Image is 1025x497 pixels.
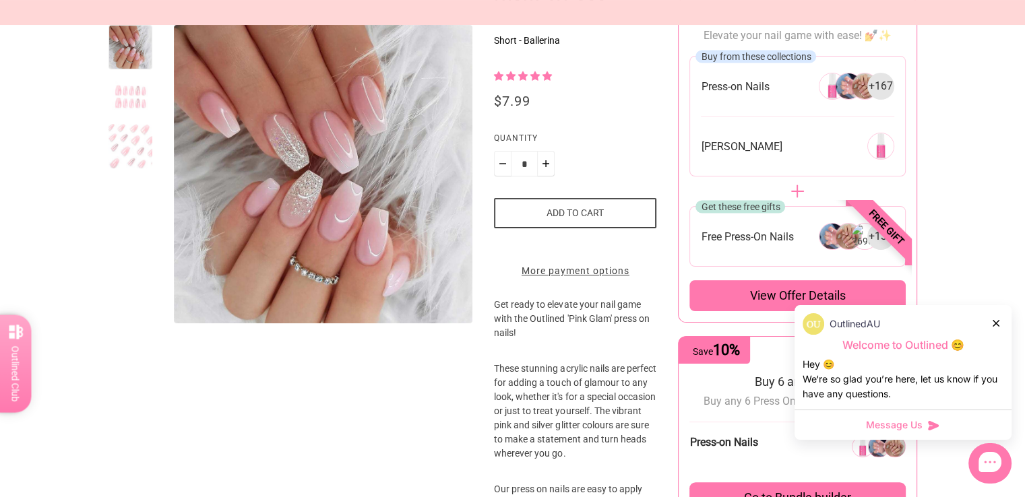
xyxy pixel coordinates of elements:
[869,79,893,94] span: + 167
[755,374,840,389] span: Buy 6 and Save!
[851,73,878,100] img: 266304946256-2
[826,167,947,288] span: Free gift
[494,93,530,109] span: $7.99
[803,313,824,335] img: data:image/png;base64,iVBORw0KGgoAAAANSUhEUgAAACQAAAAkCAYAAADhAJiYAAACKklEQVR4AexUO28UMRD+zufbLMv...
[692,346,739,357] span: Save
[712,341,739,358] span: 10%
[494,71,552,81] span: 5.00 stars
[701,139,782,154] span: [PERSON_NAME]
[174,25,472,323] modal-trigger: Enlarge product image
[830,317,880,331] p: OutlinedAU
[494,362,656,482] p: These stunning acrylic nails are perfect for adding a touch of glamour to any look, whether it's ...
[494,264,656,278] a: More payment options
[494,131,656,151] label: Quantity
[494,298,656,362] p: Get ready to elevate your nail game with the Outlined 'Pink Glam' press on nails!
[494,198,656,228] button: Add to cart
[866,418,923,432] span: Message Us
[701,79,769,94] span: Press-on Nails
[704,395,892,407] span: Buy any 6 Press On Nails and save 10%
[803,357,1003,401] div: Hey 😊 We‘re so glad you’re here, let us know if you have any questions.
[803,338,1003,352] p: Welcome to Outlined 😊
[704,29,892,42] span: Elevate your nail game with ease! 💅✨
[537,151,555,176] button: Plus
[701,201,780,212] span: Get these free gifts
[867,133,894,160] img: 269291651152-0
[701,51,811,62] span: Buy from these collections
[701,230,793,244] span: Free Press-On Nails
[819,73,846,100] img: 266304946256-0
[689,436,757,449] span: Press-on Nails
[494,151,511,176] button: Minus
[494,34,656,48] p: Short - Ballerina
[749,288,845,304] span: View offer details
[835,73,862,100] img: 266304946256-1
[174,25,472,323] img: Pink Bling - Press On Nails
